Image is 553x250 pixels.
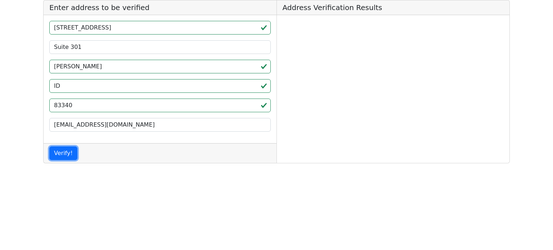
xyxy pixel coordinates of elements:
[49,146,77,160] button: Verify!
[49,40,271,54] input: Street Line 2 (can be empty)
[277,0,510,15] h5: Address Verification Results
[49,99,271,112] input: ZIP code 5 or 5+4
[44,0,276,15] h5: Enter address to be verified
[49,79,271,93] input: 2-Letter State
[49,60,271,73] input: City
[49,21,271,35] input: Street Line 1
[49,118,271,132] input: Your Email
